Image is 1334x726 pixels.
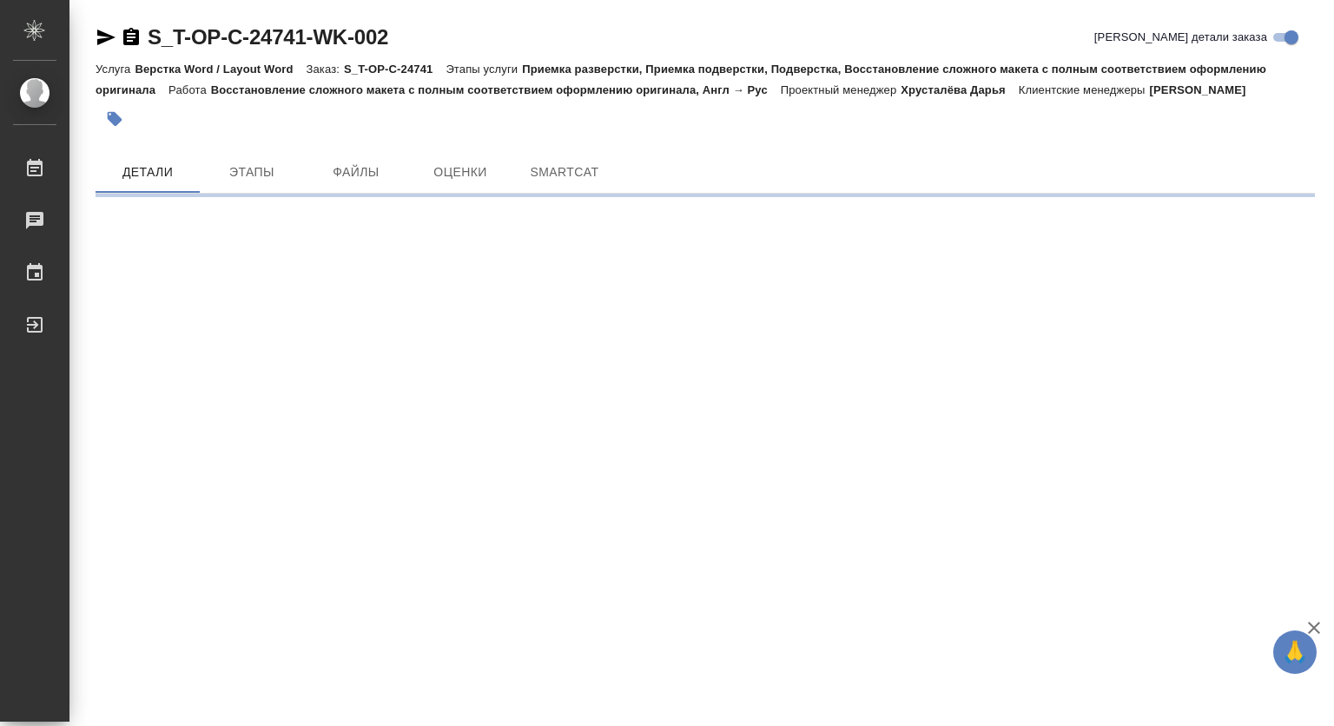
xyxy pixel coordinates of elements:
[1273,630,1317,674] button: 🙏
[1150,83,1259,96] p: [PERSON_NAME]
[419,162,502,183] span: Оценки
[96,100,134,138] button: Добавить тэг
[901,83,1019,96] p: Хрусталёва Дарья
[307,63,344,76] p: Заказ:
[96,63,135,76] p: Услуга
[344,63,446,76] p: S_T-OP-C-24741
[1094,29,1267,46] span: [PERSON_NAME] детали заказа
[96,63,1266,96] p: Приемка разверстки, Приемка подверстки, Подверстка, Восстановление сложного макета с полным соотв...
[96,27,116,48] button: Скопировать ссылку для ЯМессенджера
[1019,83,1150,96] p: Клиентские менеджеры
[1280,634,1310,670] span: 🙏
[523,162,606,183] span: SmartCat
[168,83,211,96] p: Работа
[446,63,522,76] p: Этапы услуги
[211,83,781,96] p: Восстановление сложного макета с полным соответствием оформлению оригинала, Англ → Рус
[106,162,189,183] span: Детали
[148,25,388,49] a: S_T-OP-C-24741-WK-002
[314,162,398,183] span: Файлы
[210,162,294,183] span: Этапы
[121,27,142,48] button: Скопировать ссылку
[135,63,306,76] p: Верстка Word / Layout Word
[781,83,901,96] p: Проектный менеджер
